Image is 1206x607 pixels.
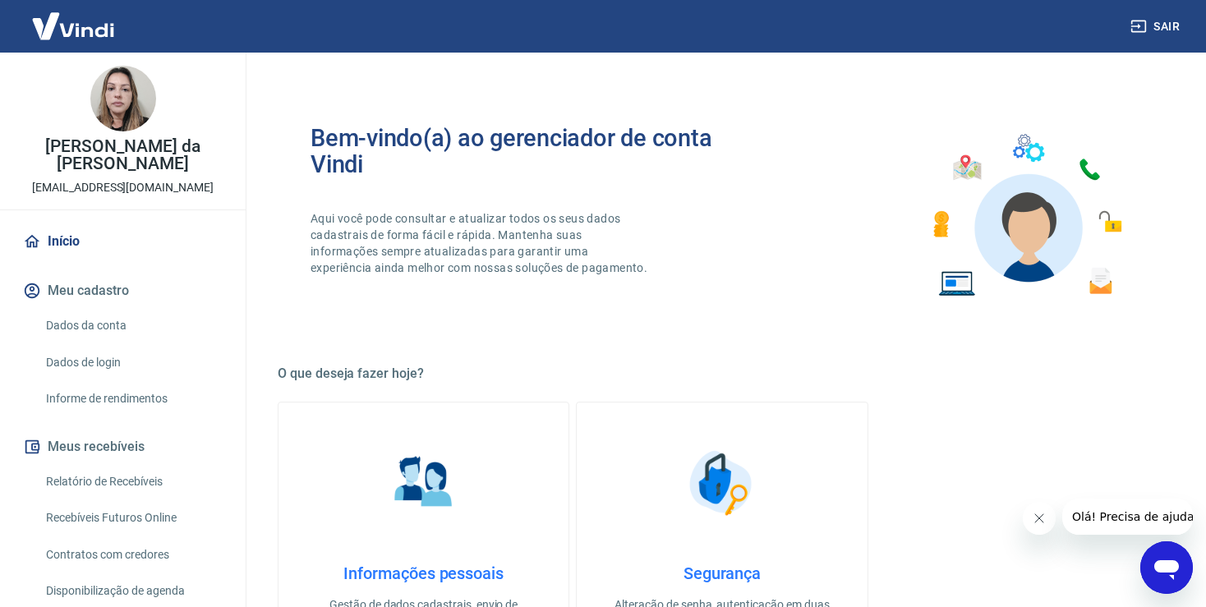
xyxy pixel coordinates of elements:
a: Início [20,223,226,260]
a: Recebíveis Futuros Online [39,501,226,535]
img: Informações pessoais [383,442,465,524]
img: Vindi [20,1,127,51]
iframe: Botão para abrir a janela de mensagens [1140,541,1193,594]
img: Segurança [681,442,763,524]
button: Sair [1127,11,1186,42]
button: Meu cadastro [20,273,226,309]
h4: Informações pessoais [305,563,542,583]
a: Informe de rendimentos [39,382,226,416]
img: 843186b2-8d6f-4c15-a557-d9997278eea6.jpeg [90,66,156,131]
p: Aqui você pode consultar e atualizar todos os seus dados cadastrais de forma fácil e rápida. Mant... [311,210,651,276]
iframe: Mensagem da empresa [1062,499,1193,535]
p: [EMAIL_ADDRESS][DOMAIN_NAME] [32,179,214,196]
a: Dados de login [39,346,226,379]
iframe: Fechar mensagem [1023,502,1056,535]
p: [PERSON_NAME] da [PERSON_NAME] [13,138,232,172]
a: Relatório de Recebíveis [39,465,226,499]
h4: Segurança [603,563,840,583]
span: Olá! Precisa de ajuda? [10,11,138,25]
button: Meus recebíveis [20,429,226,465]
h5: O que deseja fazer hoje? [278,366,1167,382]
a: Contratos com credores [39,538,226,572]
img: Imagem de um avatar masculino com diversos icones exemplificando as funcionalidades do gerenciado... [918,125,1134,306]
h2: Bem-vindo(a) ao gerenciador de conta Vindi [311,125,722,177]
a: Dados da conta [39,309,226,343]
